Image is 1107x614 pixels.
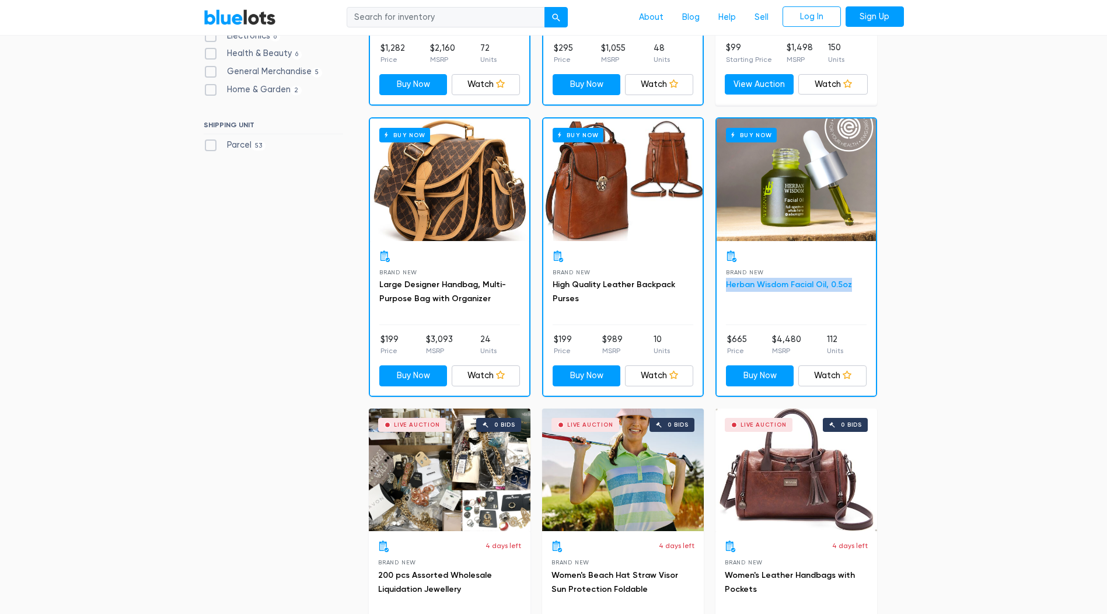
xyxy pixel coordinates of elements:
[486,540,521,551] p: 4 days left
[379,269,417,275] span: Brand New
[828,54,844,65] p: Units
[787,54,813,65] p: MSRP
[347,7,545,28] input: Search for inventory
[494,422,515,428] div: 0 bids
[654,42,670,65] li: 48
[659,540,694,551] p: 4 days left
[291,86,302,95] span: 2
[426,333,453,357] li: $3,093
[798,365,867,386] a: Watch
[553,269,591,275] span: Brand New
[252,141,266,151] span: 53
[554,333,572,357] li: $199
[204,47,302,60] label: Health & Beauty
[204,65,323,78] label: General Merchandise
[726,269,764,275] span: Brand New
[553,74,621,95] a: Buy Now
[370,118,529,241] a: Buy Now
[204,30,281,43] label: Electronics
[741,422,787,428] div: Live Auction
[601,54,626,65] p: MSRP
[726,280,852,289] a: Herban Wisdom Facial Oil, 0.5oz
[567,422,613,428] div: Live Auction
[717,118,876,241] a: Buy Now
[602,333,623,357] li: $989
[602,346,623,356] p: MSRP
[654,346,670,356] p: Units
[725,559,763,566] span: Brand New
[312,68,323,77] span: 5
[380,346,399,356] p: Price
[204,83,302,96] label: Home & Garden
[379,280,506,303] a: Large Designer Handbag, Multi-Purpose Bag with Organizer
[553,128,603,142] h6: Buy Now
[379,128,430,142] h6: Buy Now
[204,121,343,134] h6: SHIPPING UNIT
[380,54,405,65] p: Price
[542,409,704,531] a: Live Auction 0 bids
[841,422,862,428] div: 0 bids
[379,365,448,386] a: Buy Now
[726,54,772,65] p: Starting Price
[625,74,693,95] a: Watch
[378,559,416,566] span: Brand New
[846,6,904,27] a: Sign Up
[452,365,520,386] a: Watch
[378,570,492,594] a: 200 pcs Assorted Wholesale Liquidation Jewellery
[745,6,778,29] a: Sell
[480,42,497,65] li: 72
[726,128,777,142] h6: Buy Now
[832,540,868,551] p: 4 days left
[715,409,877,531] a: Live Auction 0 bids
[787,41,813,65] li: $1,498
[798,74,868,95] a: Watch
[553,280,675,303] a: High Quality Leather Backpack Purses
[725,74,794,95] a: View Auction
[369,409,530,531] a: Live Auction 0 bids
[601,42,626,65] li: $1,055
[480,54,497,65] p: Units
[554,54,573,65] p: Price
[430,42,455,65] li: $2,160
[430,54,455,65] p: MSRP
[426,346,453,356] p: MSRP
[727,333,747,357] li: $665
[292,50,302,60] span: 6
[772,346,801,356] p: MSRP
[380,42,405,65] li: $1,282
[673,6,709,29] a: Blog
[827,346,843,356] p: Units
[630,6,673,29] a: About
[725,570,855,594] a: Women's Leather Handbags with Pockets
[204,9,276,26] a: BlueLots
[625,365,693,386] a: Watch
[394,422,440,428] div: Live Auction
[772,333,801,357] li: $4,480
[379,74,448,95] a: Buy Now
[380,333,399,357] li: $199
[551,570,678,594] a: Women's Beach Hat Straw Visor Sun Protection Foldable
[204,139,266,152] label: Parcel
[727,346,747,356] p: Price
[827,333,843,357] li: 112
[452,74,520,95] a: Watch
[654,54,670,65] p: Units
[654,333,670,357] li: 10
[668,422,689,428] div: 0 bids
[270,32,281,41] span: 6
[480,333,497,357] li: 24
[726,41,772,65] li: $99
[554,42,573,65] li: $295
[480,346,497,356] p: Units
[554,346,572,356] p: Price
[828,41,844,65] li: 150
[551,559,589,566] span: Brand New
[783,6,841,27] a: Log In
[726,365,794,386] a: Buy Now
[553,365,621,386] a: Buy Now
[543,118,703,241] a: Buy Now
[709,6,745,29] a: Help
